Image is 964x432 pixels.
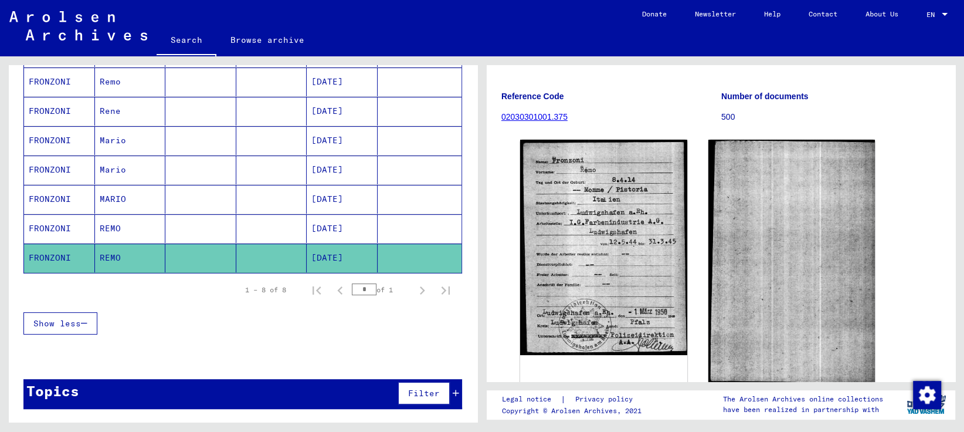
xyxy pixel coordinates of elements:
mat-cell: [DATE] [307,67,378,96]
div: Topics [26,380,79,401]
button: Next page [410,278,434,302]
a: Privacy policy [566,393,647,406]
div: | [502,393,647,406]
mat-cell: [DATE] [307,185,378,214]
mat-cell: FRONZONI [24,126,95,155]
span: Filter [408,388,440,399]
button: Filter [398,382,450,404]
p: have been realized in partnership with [723,404,883,415]
mat-cell: Rene [95,97,166,126]
mat-cell: FRONZONI [24,244,95,272]
b: Number of documents [721,92,809,101]
span: Show less [33,318,81,329]
mat-cell: FRONZONI [24,97,95,126]
a: 02030301001.375 [501,112,568,122]
button: Last page [434,278,457,302]
mat-cell: [DATE] [307,214,378,243]
p: The Arolsen Archives online collections [723,394,883,404]
button: First page [305,278,328,302]
mat-cell: FRONZONI [24,214,95,243]
button: Previous page [328,278,352,302]
img: Change consent [913,381,941,409]
mat-cell: [DATE] [307,126,378,155]
mat-cell: FRONZONI [24,67,95,96]
p: 500 [721,111,941,123]
mat-cell: FRONZONI [24,185,95,214]
mat-cell: Mario [95,156,166,184]
button: Show less [23,312,97,335]
img: 002.jpg [708,140,875,384]
img: yv_logo.png [904,390,948,419]
img: Arolsen_neg.svg [9,11,147,41]
span: EN [926,11,939,19]
mat-cell: MARIO [95,185,166,214]
img: 001.jpg [520,140,687,355]
mat-cell: [DATE] [307,244,378,272]
mat-cell: [DATE] [307,156,378,184]
mat-cell: [DATE] [307,97,378,126]
a: Search [157,26,216,56]
mat-cell: FRONZONI [24,156,95,184]
mat-cell: REMO [95,244,166,272]
mat-cell: REMO [95,214,166,243]
a: Browse archive [216,26,318,54]
div: of 1 [352,284,410,295]
p: Copyright © Arolsen Archives, 2021 [502,406,647,416]
div: 1 – 8 of 8 [245,285,286,295]
b: Reference Code [501,92,564,101]
a: Legal notice [502,393,561,406]
mat-cell: Mario [95,126,166,155]
mat-cell: Remo [95,67,166,96]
